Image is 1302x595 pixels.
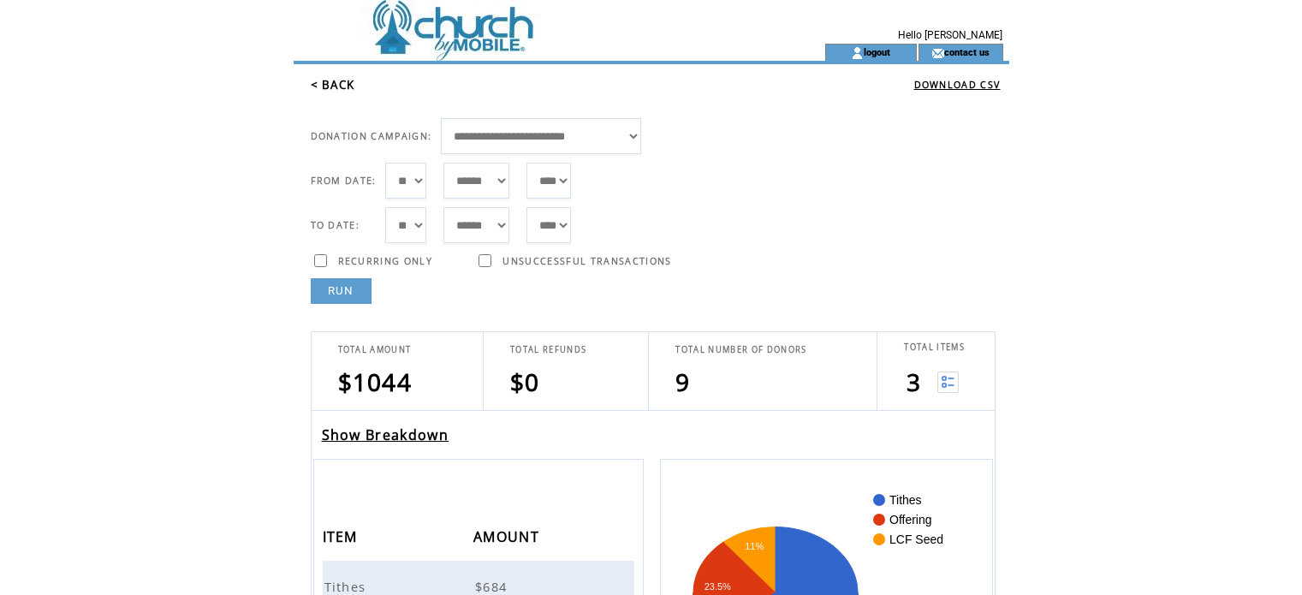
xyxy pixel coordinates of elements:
[746,541,764,551] text: 11%
[937,372,959,393] img: View list
[324,578,371,595] span: Tithes
[851,46,864,60] img: account_icon.gif
[907,366,921,398] span: 3
[944,46,990,57] a: contact us
[311,278,372,304] a: RUN
[323,531,362,541] a: ITEM
[311,219,360,231] span: TO DATE:
[510,366,540,398] span: $0
[931,46,944,60] img: contact_us_icon.gif
[338,255,433,267] span: RECURRING ONLY
[475,578,511,595] span: $684
[889,533,943,546] text: LCF Seed
[323,523,362,555] span: ITEM
[864,46,890,57] a: logout
[705,581,731,592] text: 23.5%
[675,366,690,398] span: 9
[675,344,806,355] span: TOTAL NUMBER OF DONORS
[914,79,1001,91] a: DOWNLOAD CSV
[338,344,412,355] span: TOTAL AMOUNT
[502,255,671,267] span: UNSUCCESSFUL TRANSACTIONS
[324,577,371,592] a: Tithes
[311,77,355,92] a: < BACK
[889,513,932,527] text: Offering
[311,175,377,187] span: FROM DATE:
[904,342,965,353] span: TOTAL ITEMS
[889,493,922,507] text: Tithes
[338,366,413,398] span: $1044
[473,523,544,555] span: AMOUNT
[322,425,449,444] a: Show Breakdown
[510,344,586,355] span: TOTAL REFUNDS
[473,531,544,541] a: AMOUNT
[311,130,432,142] span: DONATION CAMPAIGN:
[898,29,1002,41] span: Hello [PERSON_NAME]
